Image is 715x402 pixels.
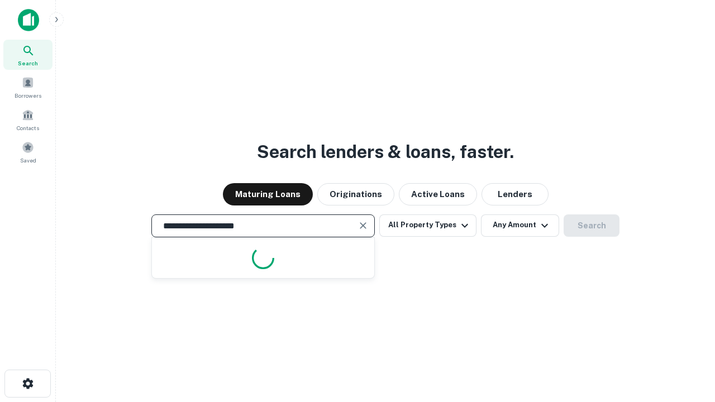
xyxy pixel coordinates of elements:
[18,9,39,31] img: capitalize-icon.png
[20,156,36,165] span: Saved
[3,40,53,70] a: Search
[317,183,394,205] button: Originations
[17,123,39,132] span: Contacts
[18,59,38,68] span: Search
[399,183,477,205] button: Active Loans
[15,91,41,100] span: Borrowers
[355,218,371,233] button: Clear
[481,214,559,237] button: Any Amount
[482,183,549,205] button: Lenders
[3,104,53,135] a: Contacts
[257,138,514,165] h3: Search lenders & loans, faster.
[3,72,53,102] a: Borrowers
[223,183,313,205] button: Maturing Loans
[659,313,715,366] iframe: Chat Widget
[379,214,476,237] button: All Property Types
[3,137,53,167] a: Saved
